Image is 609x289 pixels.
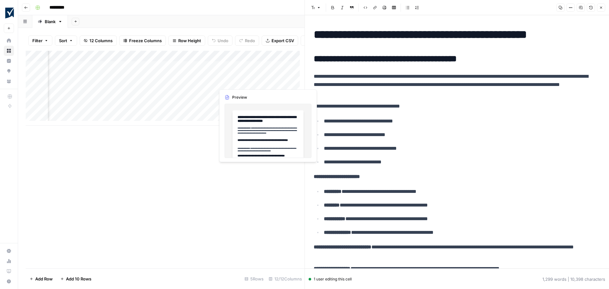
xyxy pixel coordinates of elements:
a: Learning Hub [4,266,14,276]
div: 12/12 Columns [266,274,304,284]
img: Smartsheet Logo [4,7,15,19]
a: Settings [4,246,14,256]
button: Sort [55,36,77,46]
a: Browse [4,46,14,56]
button: Filter [28,36,52,46]
span: Add 10 Rows [66,276,91,282]
a: Home [4,36,14,46]
div: 5 Rows [242,274,266,284]
div: 1 user editing this cell [309,276,352,282]
a: Usage [4,256,14,266]
button: Export CSV [262,36,298,46]
span: Undo [218,37,228,44]
span: Sort [59,37,67,44]
span: Export CSV [272,37,294,44]
span: Row Height [178,37,201,44]
button: 12 Columns [80,36,117,46]
a: Opportunities [4,66,14,76]
a: Your Data [4,76,14,86]
button: Add Row [26,274,56,284]
button: Help + Support [4,276,14,286]
div: 1,299 words | 10,398 characters [542,276,605,282]
button: Undo [208,36,232,46]
span: Redo [245,37,255,44]
span: Add Row [35,276,53,282]
a: Blank [32,15,68,28]
span: 12 Columns [89,37,113,44]
span: Freeze Columns [129,37,162,44]
button: Add 10 Rows [56,274,95,284]
button: Redo [235,36,259,46]
span: Filter [32,37,43,44]
button: Freeze Columns [119,36,166,46]
button: Workspace: Smartsheet [4,5,14,21]
div: Blank [45,18,56,25]
a: Insights [4,56,14,66]
button: Row Height [168,36,205,46]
